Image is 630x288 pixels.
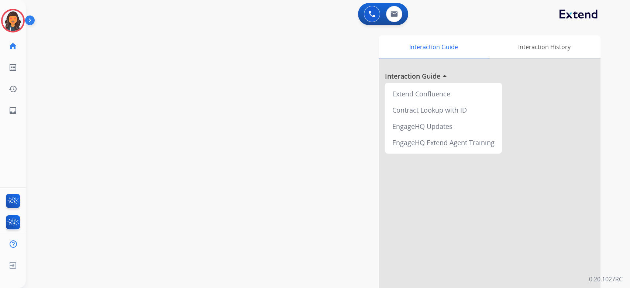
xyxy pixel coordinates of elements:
mat-icon: history [8,85,17,93]
div: EngageHQ Extend Agent Training [388,134,499,151]
p: 0.20.1027RC [589,275,623,284]
div: Interaction History [488,35,600,58]
mat-icon: home [8,42,17,51]
mat-icon: inbox [8,106,17,115]
div: Interaction Guide [379,35,488,58]
div: EngageHQ Updates [388,118,499,134]
div: Contract Lookup with ID [388,102,499,118]
div: Extend Confluence [388,86,499,102]
img: avatar [3,10,23,31]
mat-icon: list_alt [8,63,17,72]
